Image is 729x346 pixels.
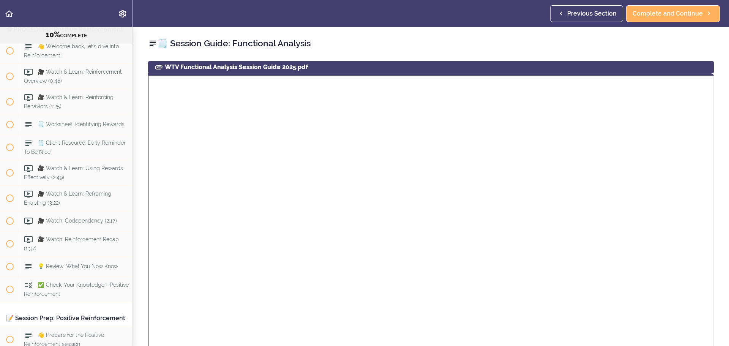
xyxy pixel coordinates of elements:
span: 🎥 Watch & Learn: Reinforcement Overview (0:48) [24,69,122,84]
h2: 🗒️ Session Guide: Functional Analysis [148,37,714,50]
span: 🎥 Watch: Codependency (2:17) [38,218,117,224]
span: 🎥 Watch & Learn: Using Rewards Effectively (2:49) [24,165,123,180]
svg: Back to course curriculum [5,9,14,18]
div: WTV Functional Analysis Session Guide 2025.pdf [148,61,714,73]
span: 🎥 Watch: Reinforcement Recap (1:37) [24,236,119,251]
a: Complete and Continue [626,5,720,22]
svg: Settings Menu [118,9,127,18]
span: Complete and Continue [633,9,703,18]
span: 💡 Review: What You Now Know [38,263,118,269]
div: COMPLETE [9,30,123,40]
span: 10% [46,30,60,39]
span: 🗒️ Worksheet: Identifying Rewards [38,121,125,127]
span: Previous Section [567,9,617,18]
span: 🗒️ Client Resource: Daily Reminder To Be Nice [24,140,126,155]
a: Previous Section [550,5,623,22]
span: 🎥 Watch & Learn: Reinforcing Behaviors (1:25) [24,94,114,109]
span: 🎥 Watch & Learn: Reframing Enabling (3:22) [24,191,111,205]
span: ✅ Check: Your Knowledge - Positive Reinforcement [24,282,129,297]
span: 👋 Welcome back, let's dive into Reinforcement! [24,43,119,58]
